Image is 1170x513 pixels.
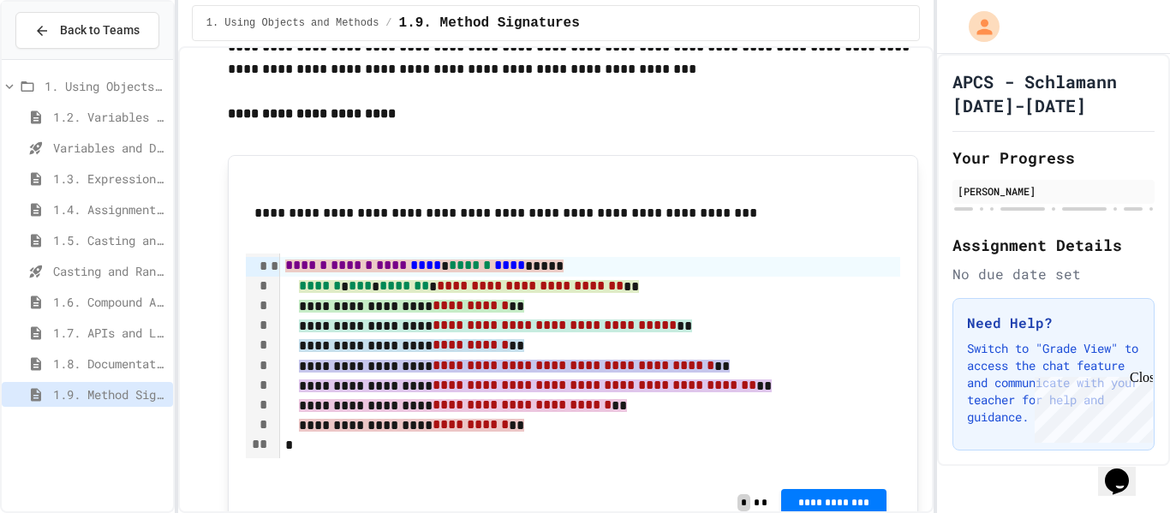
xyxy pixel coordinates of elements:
[206,16,379,30] span: 1. Using Objects and Methods
[53,108,166,126] span: 1.2. Variables and Data Types
[952,233,1155,257] h2: Assignment Details
[53,293,166,311] span: 1.6. Compound Assignment Operators
[53,385,166,403] span: 1.9. Method Signatures
[7,7,118,109] div: Chat with us now!Close
[53,170,166,188] span: 1.3. Expressions and Output [New]
[952,146,1155,170] h2: Your Progress
[53,324,166,342] span: 1.7. APIs and Libraries
[385,16,391,30] span: /
[399,13,580,33] span: 1.9. Method Signatures
[53,139,166,157] span: Variables and Data Types - Quiz
[45,77,166,95] span: 1. Using Objects and Methods
[53,231,166,249] span: 1.5. Casting and Ranges of Values
[60,21,140,39] span: Back to Teams
[1028,370,1153,443] iframe: chat widget
[53,262,166,280] span: Casting and Ranges of variables - Quiz
[951,7,1004,46] div: My Account
[967,340,1140,426] p: Switch to "Grade View" to access the chat feature and communicate with your teacher for help and ...
[15,12,159,49] button: Back to Teams
[53,355,166,373] span: 1.8. Documentation with Comments and Preconditions
[958,183,1149,199] div: [PERSON_NAME]
[952,69,1155,117] h1: APCS - Schlamann [DATE]-[DATE]
[952,264,1155,284] div: No due date set
[53,200,166,218] span: 1.4. Assignment and Input
[1098,444,1153,496] iframe: chat widget
[967,313,1140,333] h3: Need Help?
